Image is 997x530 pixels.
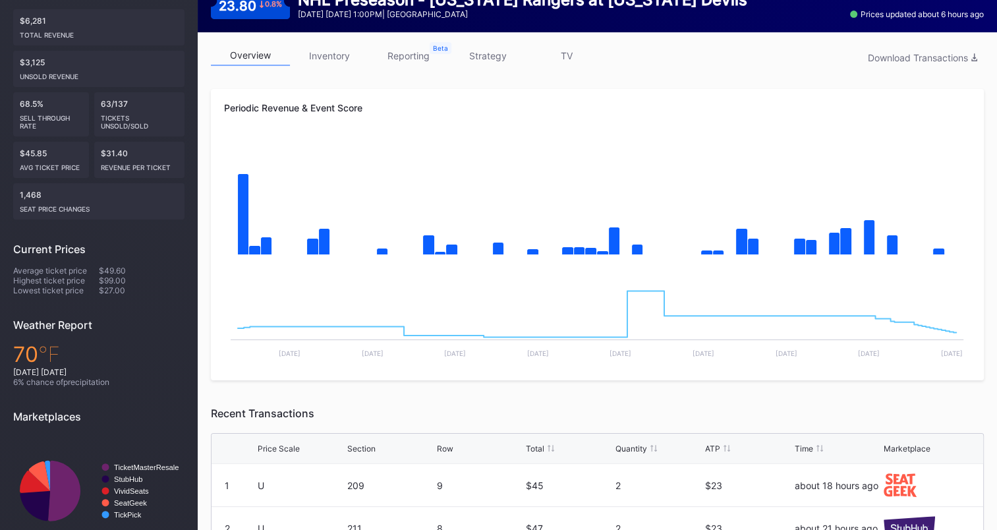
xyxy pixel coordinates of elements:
[114,475,143,483] text: StubHub
[94,142,185,178] div: $31.40
[99,276,185,285] div: $99.00
[99,285,185,295] div: $27.00
[361,349,383,357] text: [DATE]
[850,9,984,19] div: Prices updated about 6 hours ago
[258,480,344,491] div: U
[13,243,185,256] div: Current Prices
[13,183,185,220] div: 1,468
[258,444,300,454] div: Price Scale
[13,377,185,387] div: 6 % chance of precipitation
[610,349,631,357] text: [DATE]
[13,410,185,423] div: Marketplaces
[20,109,82,130] div: Sell Through Rate
[13,367,185,377] div: [DATE] [DATE]
[526,480,612,491] div: $45
[448,45,527,66] a: strategy
[224,102,971,113] div: Periodic Revenue & Event Score
[693,349,714,357] text: [DATE]
[38,341,60,367] span: ℉
[705,444,720,454] div: ATP
[20,26,178,39] div: Total Revenue
[211,407,984,420] div: Recent Transactions
[347,480,434,491] div: 209
[369,45,448,66] a: reporting
[884,444,930,454] div: Marketplace
[527,349,549,357] text: [DATE]
[224,136,970,268] svg: Chart title
[13,51,185,87] div: $3,125
[884,473,916,496] img: seatGeek.svg
[775,349,797,357] text: [DATE]
[13,276,99,285] div: Highest ticket price
[13,92,89,136] div: 68.5%
[20,200,178,213] div: seat price changes
[13,285,99,295] div: Lowest ticket price
[279,349,300,357] text: [DATE]
[526,444,544,454] div: Total
[941,349,963,357] text: [DATE]
[615,444,647,454] div: Quantity
[705,480,791,491] div: $23
[265,1,282,8] div: 0.8 %
[20,67,178,80] div: Unsold Revenue
[858,349,880,357] text: [DATE]
[290,45,369,66] a: inventory
[298,9,747,19] div: [DATE] [DATE] 1:00PM | [GEOGRAPHIC_DATA]
[795,444,813,454] div: Time
[225,480,229,491] div: 1
[101,109,179,130] div: Tickets Unsold/Sold
[347,444,376,454] div: Section
[13,341,185,367] div: 70
[795,480,881,491] div: about 18 hours ago
[20,158,82,171] div: Avg ticket price
[13,9,185,45] div: $6,281
[99,266,185,276] div: $49.60
[13,318,185,332] div: Weather Report
[437,480,523,491] div: 9
[224,268,970,367] svg: Chart title
[114,499,147,507] text: SeatGeek
[13,266,99,276] div: Average ticket price
[114,487,149,495] text: VividSeats
[444,349,466,357] text: [DATE]
[101,158,179,171] div: Revenue per ticket
[437,444,453,454] div: Row
[868,52,977,63] div: Download Transactions
[94,92,185,136] div: 63/137
[527,45,606,66] a: TV
[114,511,142,519] text: TickPick
[861,49,984,67] button: Download Transactions
[211,45,290,66] a: overview
[114,463,179,471] text: TicketMasterResale
[615,480,702,491] div: 2
[13,142,89,178] div: $45.85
